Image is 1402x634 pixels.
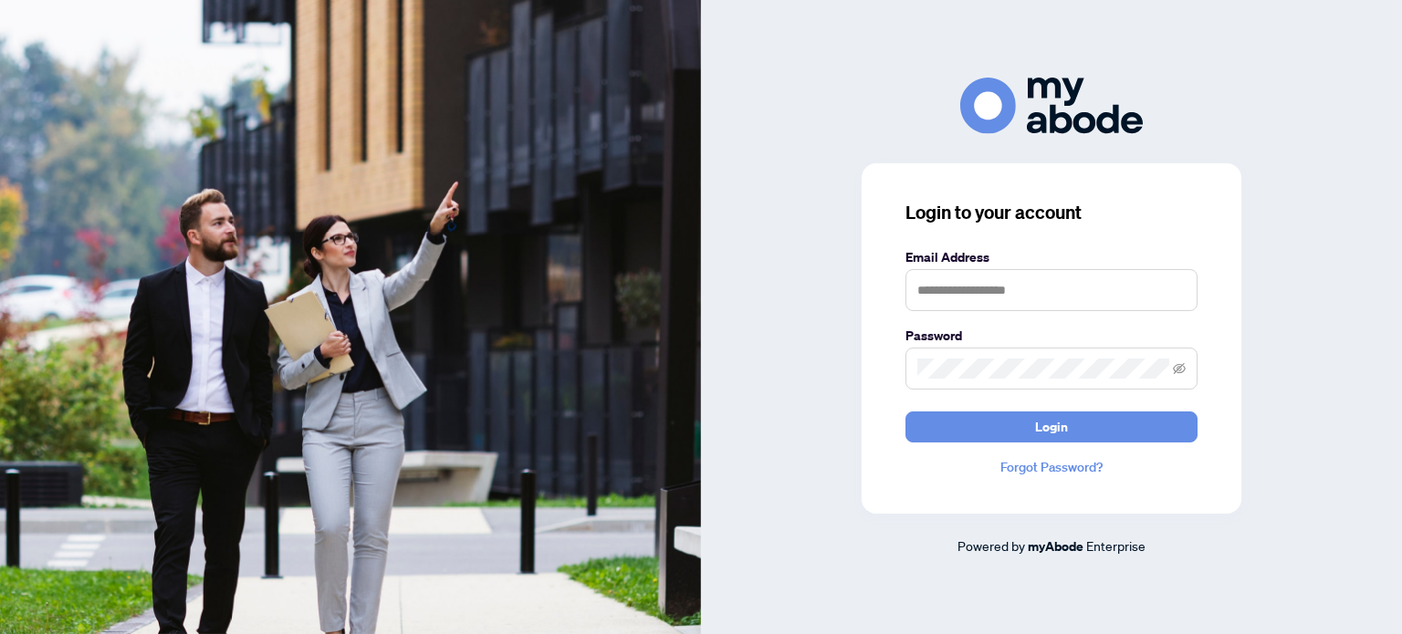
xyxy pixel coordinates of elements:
[905,457,1198,477] a: Forgot Password?
[905,200,1198,225] h3: Login to your account
[905,247,1198,267] label: Email Address
[905,326,1198,346] label: Password
[1086,537,1146,554] span: Enterprise
[905,411,1198,442] button: Login
[957,537,1025,554] span: Powered by
[1173,362,1186,375] span: eye-invisible
[1035,412,1068,442] span: Login
[960,78,1143,133] img: ma-logo
[1028,536,1083,556] a: myAbode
